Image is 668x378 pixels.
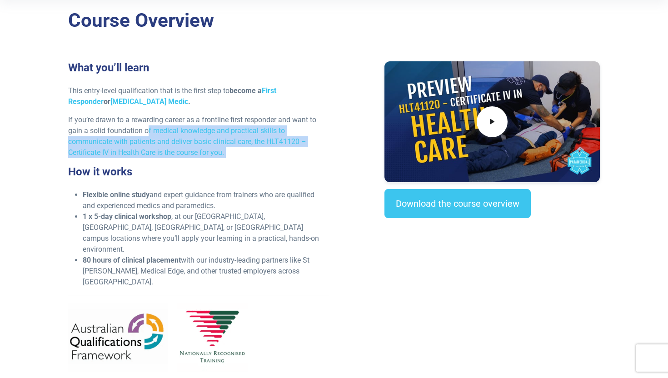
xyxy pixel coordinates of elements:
[68,114,329,158] p: If you’re drawn to a rewarding career as a frontline first responder and want to gain a solid fou...
[384,189,531,218] a: Download the course overview
[83,256,181,264] strong: 80 hours of clinical placement
[110,97,188,106] a: [MEDICAL_DATA] Medic
[68,86,276,106] a: First Responder
[83,212,171,221] strong: 1 x 5-day clinical workshop
[68,85,329,107] p: This entry-level qualification that is the first step to
[83,211,329,255] li: , at our [GEOGRAPHIC_DATA], [GEOGRAPHIC_DATA], [GEOGRAPHIC_DATA], or [GEOGRAPHIC_DATA] campus loc...
[83,189,329,211] li: and expert guidance from trainers who are qualified and experienced medics and paramedics.
[83,190,150,199] strong: Flexible online study
[68,61,329,75] h3: What you’ll learn
[384,236,599,283] iframe: EmbedSocial Universal Widget
[68,86,276,106] strong: become a or .
[68,9,600,32] h2: Course Overview
[83,255,329,288] li: with our industry-leading partners like St [PERSON_NAME], Medical Edge, and other trusted employe...
[68,165,329,179] h3: How it works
